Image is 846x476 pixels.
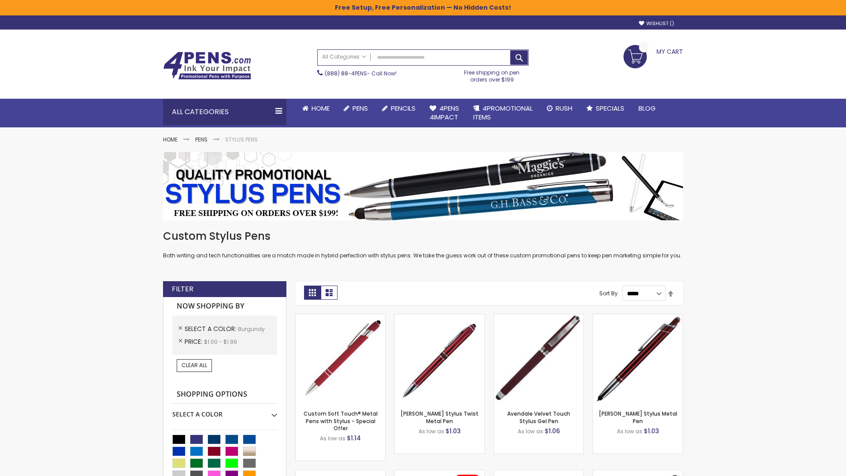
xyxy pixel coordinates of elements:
a: [PERSON_NAME] Stylus Twist Metal Pen [401,410,479,424]
h1: Custom Stylus Pens [163,229,683,243]
div: Free shipping on pen orders over $199 [455,66,529,83]
a: Pencils [375,99,423,118]
span: Pencils [391,104,416,113]
span: $1.03 [445,427,461,435]
span: As low as [617,428,642,435]
img: Olson Stylus Metal Pen-Burgundy [593,314,683,404]
img: Custom Soft Touch® Metal Pens with Stylus-Burgundy [296,314,385,404]
span: Specials [596,104,624,113]
strong: Shopping Options [172,385,277,404]
span: 4Pens 4impact [430,104,459,122]
span: As low as [419,428,444,435]
a: Specials [579,99,631,118]
img: Avendale Velvet Touch Stylus Gel Pen-Burgundy [494,314,583,404]
span: As low as [320,435,345,442]
a: Colter Stylus Twist Metal Pen-Burgundy [395,314,484,321]
span: Home [312,104,330,113]
span: Pens [352,104,368,113]
a: Home [163,136,178,143]
label: Sort By [599,290,618,297]
img: Colter Stylus Twist Metal Pen-Burgundy [395,314,484,404]
strong: Grid [304,286,321,300]
a: Home [295,99,337,118]
span: - Call Now! [325,70,397,77]
strong: Filter [172,284,193,294]
span: $1.14 [347,434,361,443]
a: Rush [540,99,579,118]
a: Olson Stylus Metal Pen-Burgundy [593,314,683,321]
span: $1.00 - $1.99 [204,338,237,346]
span: Rush [556,104,572,113]
a: Blog [631,99,663,118]
div: All Categories [163,99,286,125]
span: $1.03 [644,427,659,435]
a: 4Pens4impact [423,99,466,127]
a: Pens [195,136,208,143]
a: Pens [337,99,375,118]
span: Select A Color [185,324,238,333]
span: All Categories [322,53,366,60]
a: Custom Soft Touch® Metal Pens with Stylus - Special Offer [304,410,378,431]
div: Both writing and tech functionalities are a match made in hybrid perfection with stylus pens. We ... [163,229,683,260]
span: As low as [518,428,543,435]
a: Wishlist [639,20,674,27]
strong: Now Shopping by [172,297,277,316]
strong: Stylus Pens [225,136,258,143]
span: Blog [638,104,656,113]
span: Burgundy [238,325,265,333]
a: Clear All [177,359,212,372]
a: All Categories [318,50,371,64]
span: Clear All [182,361,207,369]
a: Custom Soft Touch® Metal Pens with Stylus-Burgundy [296,314,385,321]
span: $1.06 [545,427,560,435]
a: Avendale Velvet Touch Stylus Gel Pen [507,410,570,424]
a: (888) 88-4PENS [325,70,367,77]
a: Avendale Velvet Touch Stylus Gel Pen-Burgundy [494,314,583,321]
div: Select A Color [172,404,277,419]
img: Stylus Pens [163,152,683,220]
a: [PERSON_NAME] Stylus Metal Pen [599,410,677,424]
span: 4PROMOTIONAL ITEMS [473,104,533,122]
a: 4PROMOTIONALITEMS [466,99,540,127]
img: 4Pens Custom Pens and Promotional Products [163,52,251,80]
span: Price [185,337,204,346]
